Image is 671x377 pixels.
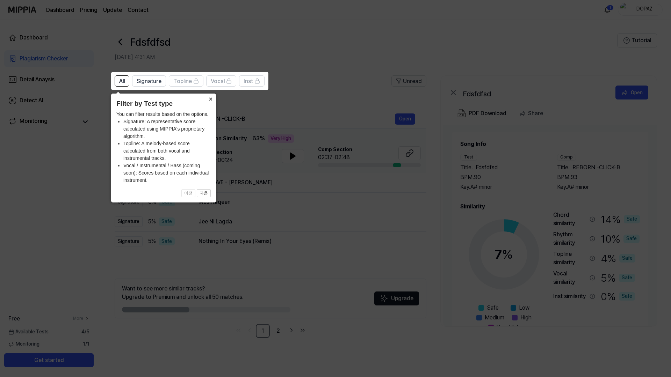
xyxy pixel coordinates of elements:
button: Topline [169,75,203,87]
span: All [119,77,125,86]
button: All [115,75,129,87]
button: Signature [132,75,166,87]
header: Filter by Test type [116,99,211,109]
li: Topline: A melody-based score calculated from both vocal and instrumental tracks. [123,140,211,162]
button: Close [205,94,216,103]
li: Signature: A representative score calculated using MIPPIA's proprietary algorithm. [123,118,211,140]
button: 다음 [197,189,211,198]
button: Inst [239,75,265,87]
span: Inst [244,77,253,86]
div: You can filter results based on the options. [116,111,211,184]
span: Topline [173,77,192,86]
button: Vocal [206,75,236,87]
span: Vocal [211,77,225,86]
li: Vocal / Instrumental / Bass (coming soon): Scores based on each individual instrument. [123,162,211,184]
span: Signature [137,77,161,86]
